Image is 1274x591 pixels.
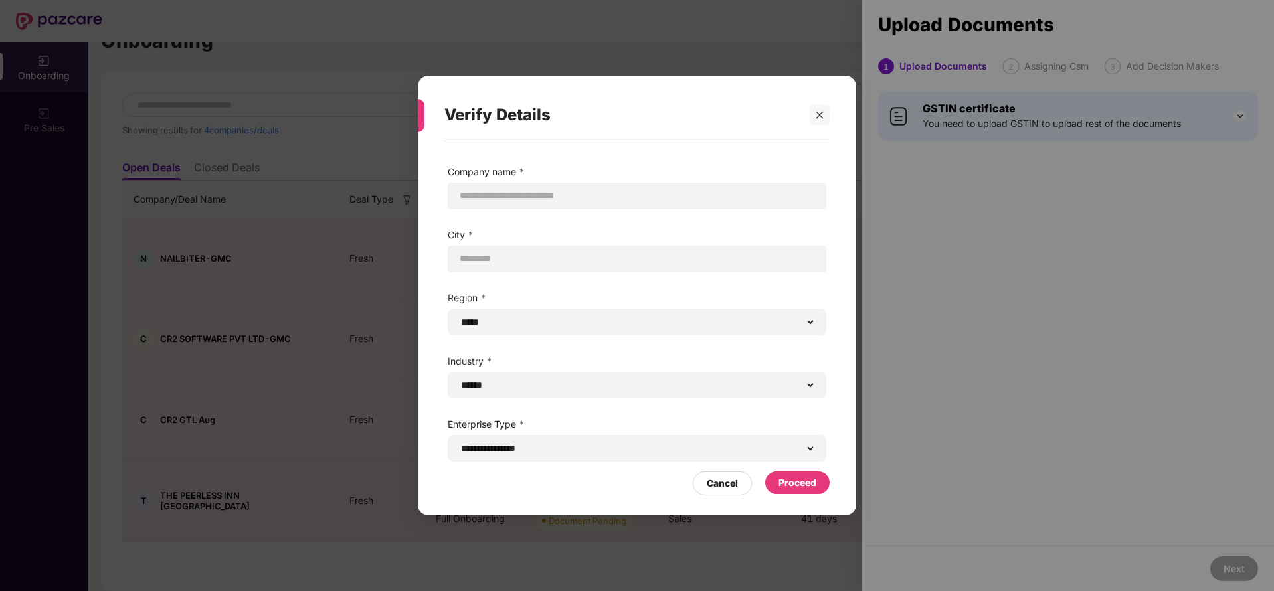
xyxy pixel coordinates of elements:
[778,475,816,490] div: Proceed
[448,228,826,242] label: City
[444,89,798,141] div: Verify Details
[448,291,826,305] label: Region
[815,110,824,120] span: close
[448,165,826,179] label: Company name
[448,417,826,432] label: Enterprise Type
[707,476,738,491] div: Cancel
[448,354,826,369] label: Industry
